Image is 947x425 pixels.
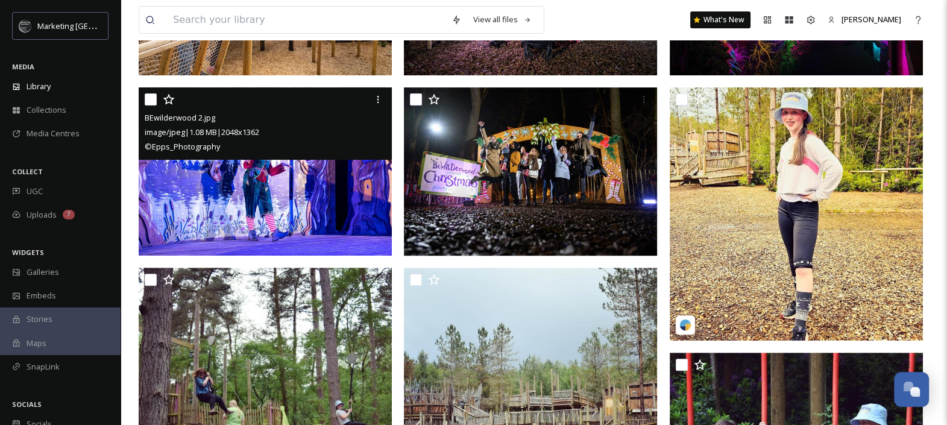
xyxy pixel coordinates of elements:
span: Library [27,81,51,92]
img: Bewilderwood 1.jpg [404,87,657,256]
span: Maps [27,338,46,349]
a: What's New [690,11,750,28]
button: Open Chat [894,372,929,407]
span: Galleries [27,266,59,278]
span: Media Centres [27,128,80,139]
a: View all files [467,8,538,31]
span: UGC [27,186,43,197]
span: BEwilderwood 2.jpg [145,112,215,123]
img: BEwilderwood 2.jpg [139,87,392,256]
span: image/jpeg | 1.08 MB | 2048 x 1362 [145,127,259,137]
div: 7 [63,210,75,219]
a: [PERSON_NAME] [822,8,907,31]
img: snapsea-logo.png [679,319,691,331]
span: Marketing [GEOGRAPHIC_DATA] [37,20,152,31]
img: MC-Logo-01.svg [19,20,31,32]
span: Embeds [27,290,56,301]
span: MEDIA [12,62,34,71]
input: Search your library [167,7,445,33]
span: Stories [27,313,52,325]
span: WIDGETS [12,248,44,257]
span: SOCIALS [12,400,42,409]
img: whatdebbiesaw-18058927351581848.jpg [670,87,923,341]
span: Uploads [27,209,57,221]
span: © Epps_Photography [145,141,220,152]
span: COLLECT [12,167,43,176]
span: Collections [27,104,66,116]
span: [PERSON_NAME] [842,14,901,25]
span: SnapLink [27,361,60,373]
